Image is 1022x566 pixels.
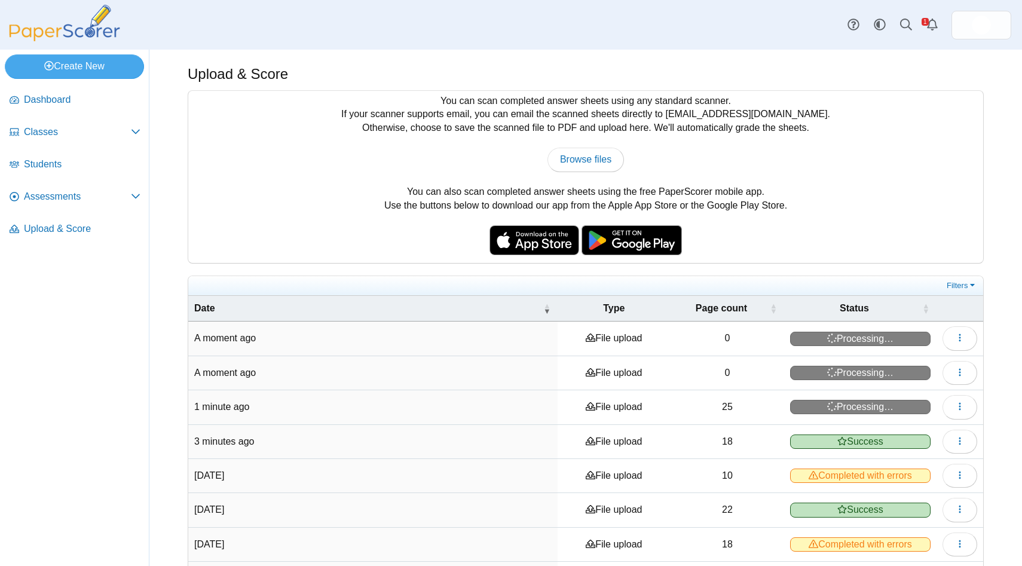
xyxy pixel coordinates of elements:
img: PaperScorer [5,5,124,41]
time: Sep 8, 2025 at 1:58 PM [194,402,250,412]
td: 10 [671,459,784,493]
td: File upload [558,356,671,390]
span: Date [194,303,215,313]
span: Success [790,435,931,449]
a: Assessments [5,183,145,212]
time: Sep 8, 2025 at 1:56 PM [194,436,255,446]
span: Status [840,303,869,313]
span: Dashboard [24,93,140,106]
img: ps.pRkW6P81mIohg4ne [972,16,991,35]
a: ps.pRkW6P81mIohg4ne [951,11,1011,39]
td: 0 [671,356,784,390]
td: File upload [558,459,671,493]
a: PaperScorer [5,33,124,43]
td: 25 [671,390,784,424]
a: Alerts [919,12,945,38]
td: 0 [671,322,784,356]
h1: Upload & Score [188,64,288,84]
td: File upload [558,528,671,562]
a: Browse files [547,148,624,172]
span: Students [24,158,140,171]
span: Success [790,503,931,517]
time: Jun 13, 2025 at 12:31 PM [194,504,224,515]
td: File upload [558,425,671,459]
span: Browse files [560,154,611,164]
img: apple-store-badge.svg [489,225,579,255]
a: Classes [5,118,145,147]
td: File upload [558,493,671,527]
td: File upload [558,322,671,356]
span: Processing… [790,332,931,346]
span: Completed with errors [790,469,931,483]
td: 22 [671,493,784,527]
a: Create New [5,54,144,78]
time: Sep 8, 2025 at 1:59 PM [194,333,256,343]
a: Dashboard [5,86,145,115]
a: Upload & Score [5,215,145,244]
a: Students [5,151,145,179]
span: Type [603,303,625,313]
img: google-play-badge.png [582,225,682,255]
td: 18 [671,425,784,459]
span: Page count [696,303,747,313]
span: Classes [24,126,131,139]
time: Jun 13, 2025 at 9:59 AM [194,539,224,549]
span: Processing… [790,400,931,414]
td: File upload [558,390,671,424]
div: You can scan completed answer sheets using any standard scanner. If your scanner supports email, ... [188,91,983,263]
span: Upload & Score [24,222,140,235]
time: Jun 16, 2025 at 12:27 PM [194,470,224,481]
span: Status : Activate to sort [922,296,929,321]
a: Filters [944,280,980,292]
span: Date : Activate to remove sorting [543,296,550,321]
span: Page count : Activate to sort [770,296,777,321]
span: Marybeth Insogna [972,16,991,35]
span: Processing… [790,366,931,380]
span: Assessments [24,190,131,203]
span: Completed with errors [790,537,931,552]
td: 18 [671,528,784,562]
time: Sep 8, 2025 at 1:59 PM [194,368,256,378]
